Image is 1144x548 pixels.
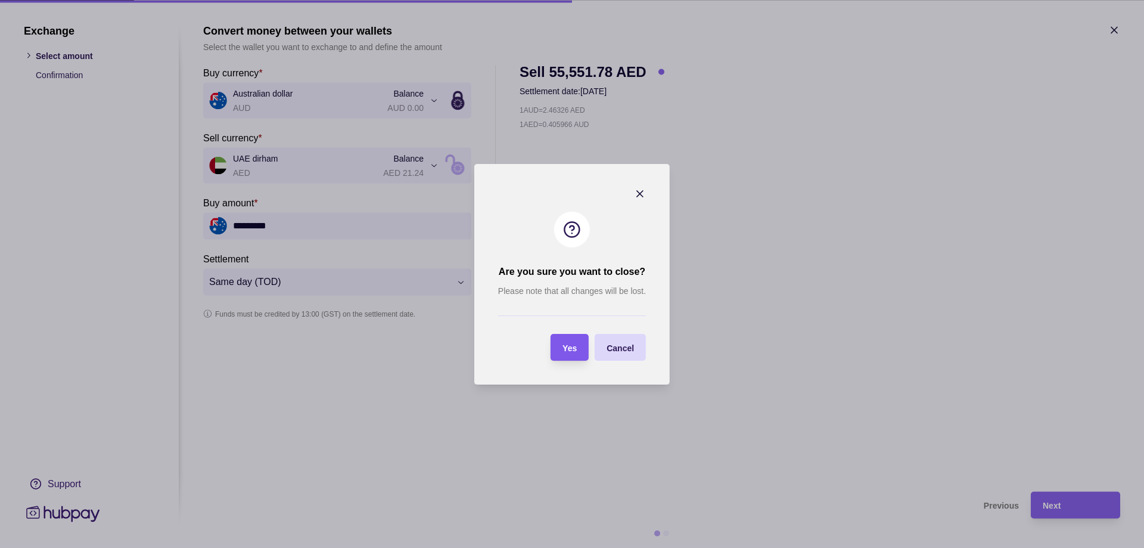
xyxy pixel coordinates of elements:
[607,343,634,352] span: Cancel
[498,284,646,298] p: Please note that all changes will be lost.
[562,343,577,352] span: Yes
[499,265,645,278] h2: Are you sure you want to close?
[595,334,646,361] button: Cancel
[551,334,589,361] button: Yes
